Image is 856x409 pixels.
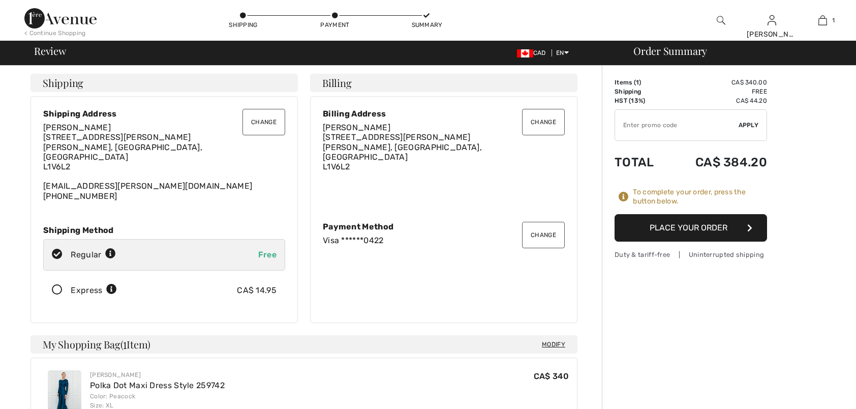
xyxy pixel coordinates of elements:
[615,250,767,259] div: Duty & tariff-free | Uninterrupted shipping
[323,222,565,231] div: Payment Method
[522,222,565,248] button: Change
[522,109,565,135] button: Change
[71,249,116,261] div: Regular
[517,49,533,57] img: Canadian Dollar
[258,250,277,259] span: Free
[228,20,259,30] div: Shipping
[323,132,482,171] span: [STREET_ADDRESS][PERSON_NAME] [PERSON_NAME], [GEOGRAPHIC_DATA], [GEOGRAPHIC_DATA] L1V6L2
[90,381,225,390] a: Polka Dot Maxi Dress Style 259742
[120,337,150,351] span: ( Item)
[517,49,550,56] span: CAD
[412,20,442,30] div: Summary
[615,87,668,96] td: Shipping
[542,339,565,349] span: Modify
[668,96,767,105] td: CA$ 44.20
[242,109,285,135] button: Change
[717,14,725,26] img: search the website
[739,121,759,130] span: Apply
[43,225,285,235] div: Shipping Method
[237,284,277,297] div: CA$ 14.95
[322,78,351,88] span: Billing
[668,145,767,180] td: CA$ 384.20
[615,110,739,140] input: Promo code
[43,132,202,171] span: [STREET_ADDRESS][PERSON_NAME] [PERSON_NAME], [GEOGRAPHIC_DATA], [GEOGRAPHIC_DATA] L1V6L2
[798,14,847,26] a: 1
[30,335,577,354] h4: My Shopping Bag
[668,87,767,96] td: Free
[43,123,285,201] div: [EMAIL_ADDRESS][PERSON_NAME][DOMAIN_NAME] [PHONE_NUMBER]
[747,29,797,40] div: [PERSON_NAME]
[34,46,66,56] span: Review
[534,371,569,381] span: CA$ 340
[636,79,639,86] span: 1
[615,96,668,105] td: HST (13%)
[633,188,767,206] div: To complete your order, press the button below.
[768,14,776,26] img: My Info
[832,16,835,25] span: 1
[24,8,97,28] img: 1ère Avenue
[24,28,86,38] div: < Continue Shopping
[768,15,776,25] a: Sign In
[615,145,668,180] td: Total
[320,20,350,30] div: Payment
[90,370,225,379] div: [PERSON_NAME]
[818,14,827,26] img: My Bag
[123,337,127,350] span: 1
[323,123,390,132] span: [PERSON_NAME]
[323,109,565,119] div: Billing Address
[556,49,569,56] span: EN
[615,78,668,87] td: Items ( )
[43,109,285,119] div: Shipping Address
[71,284,117,297] div: Express
[615,214,767,242] button: Place Your Order
[43,78,83,88] span: Shipping
[668,78,767,87] td: CA$ 340.00
[621,46,850,56] div: Order Summary
[43,123,111,132] span: [PERSON_NAME]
